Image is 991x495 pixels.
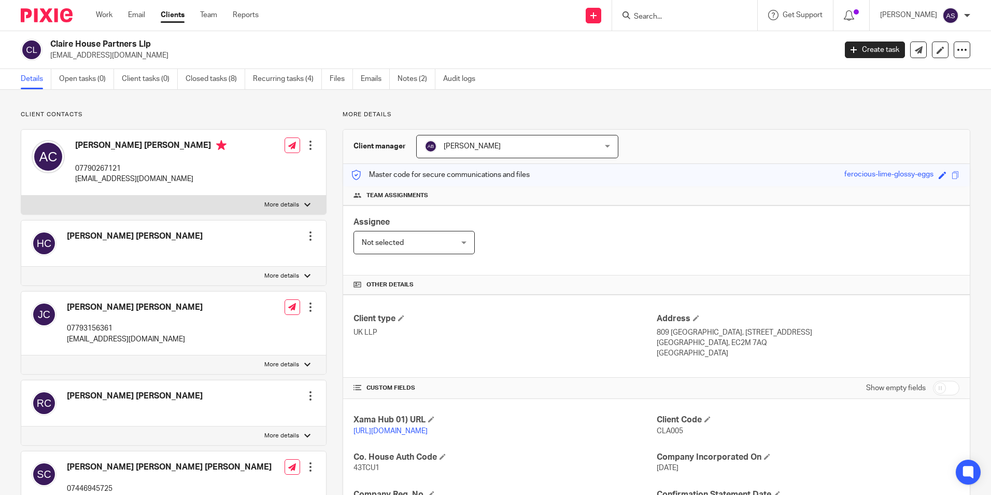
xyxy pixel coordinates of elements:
[67,391,203,402] h4: [PERSON_NAME] [PERSON_NAME]
[657,452,959,463] h4: Company Incorporated On
[67,231,203,242] h4: [PERSON_NAME] [PERSON_NAME]
[633,12,726,22] input: Search
[657,464,678,472] span: [DATE]
[366,281,414,289] span: Other details
[264,361,299,369] p: More details
[880,10,937,20] p: [PERSON_NAME]
[96,10,112,20] a: Work
[122,69,178,89] a: Client tasks (0)
[657,348,959,359] p: [GEOGRAPHIC_DATA]
[67,323,203,334] p: 07793156361
[366,191,428,200] span: Team assignments
[443,69,483,89] a: Audit logs
[253,69,322,89] a: Recurring tasks (4)
[32,391,56,416] img: svg%3E
[845,42,905,58] a: Create task
[161,10,185,20] a: Clients
[657,313,959,324] h4: Address
[657,415,959,425] h4: Client Code
[424,140,437,153] img: svg%3E
[32,302,56,327] img: svg%3E
[32,231,56,256] img: svg%3E
[200,10,217,20] a: Team
[216,140,226,150] i: Primary
[353,384,656,392] h4: CUSTOM FIELDS
[343,111,970,119] p: More details
[67,484,272,494] p: 07446945725
[264,272,299,280] p: More details
[67,302,203,313] h4: [PERSON_NAME] [PERSON_NAME]
[330,69,353,89] a: Files
[657,428,683,435] span: CLA005
[398,69,435,89] a: Notes (2)
[783,11,823,19] span: Get Support
[353,218,390,226] span: Assignee
[67,334,203,345] p: [EMAIL_ADDRESS][DOMAIN_NAME]
[32,462,56,487] img: svg%3E
[50,39,673,50] h2: Claire House Partners Llp
[942,7,959,24] img: svg%3E
[75,174,226,184] p: [EMAIL_ADDRESS][DOMAIN_NAME]
[353,141,406,152] h3: Client manager
[353,327,656,338] p: UK LLP
[21,8,73,22] img: Pixie
[21,111,327,119] p: Client contacts
[361,69,390,89] a: Emails
[128,10,145,20] a: Email
[444,143,501,150] span: [PERSON_NAME]
[186,69,245,89] a: Closed tasks (8)
[353,452,656,463] h4: Co. House Auth Code
[21,39,43,61] img: svg%3E
[866,383,926,393] label: Show empty fields
[75,140,226,153] h4: [PERSON_NAME] [PERSON_NAME]
[351,170,530,180] p: Master code for secure communications and files
[353,415,656,425] h4: Xama Hub 01) URL
[657,327,959,338] p: 809 [GEOGRAPHIC_DATA], [STREET_ADDRESS]
[353,313,656,324] h4: Client type
[353,428,428,435] a: [URL][DOMAIN_NAME]
[21,69,51,89] a: Details
[233,10,259,20] a: Reports
[59,69,114,89] a: Open tasks (0)
[353,464,379,472] span: 43TCU1
[32,140,65,173] img: svg%3E
[844,169,933,181] div: ferocious-lime-glossy-eggs
[75,163,226,174] p: 07790267121
[264,201,299,209] p: More details
[67,462,272,473] h4: [PERSON_NAME] [PERSON_NAME] [PERSON_NAME]
[657,338,959,348] p: [GEOGRAPHIC_DATA], EC2M 7AQ
[264,432,299,440] p: More details
[362,239,404,246] span: Not selected
[50,50,829,61] p: [EMAIL_ADDRESS][DOMAIN_NAME]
